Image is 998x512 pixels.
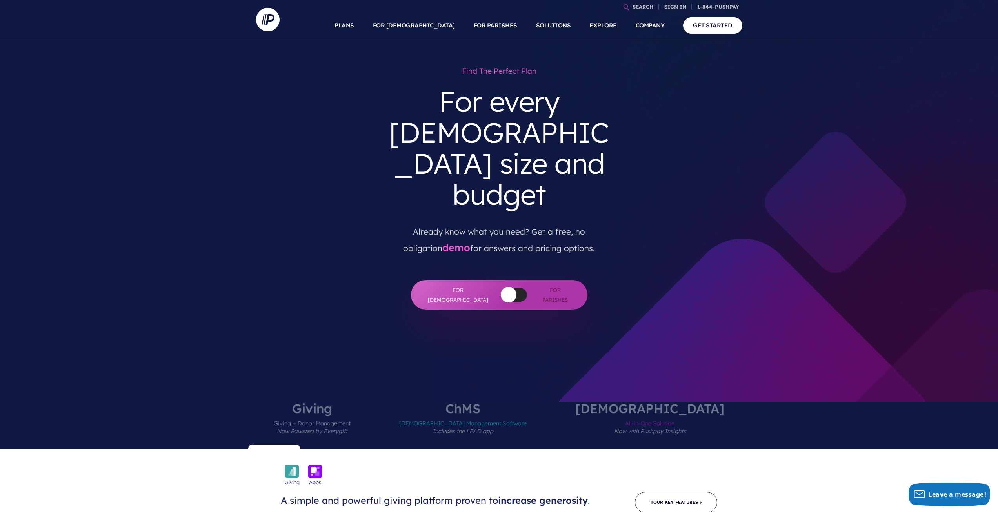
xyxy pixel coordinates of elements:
h3: A simple and powerful giving platform proven to . [281,495,598,507]
span: For [DEMOGRAPHIC_DATA] [427,285,489,304]
span: Giving + Donor Management [274,415,351,449]
a: PLANS [334,12,354,39]
label: ChMS [376,402,550,449]
p: Already know what you need? Get a free, no obligation for answers and pricing options. [387,217,612,257]
a: FOR [DEMOGRAPHIC_DATA] [373,12,455,39]
span: All-in-One Solution [575,415,724,449]
a: SOLUTIONS [536,12,571,39]
img: icon_giving-bckgrnd-600x600-1.png [285,465,299,478]
em: Includes the LEAD app [433,428,493,435]
img: icon_apps-bckgrnd-600x600-1.png [308,465,322,478]
label: [DEMOGRAPHIC_DATA] [552,402,748,449]
a: FOR PARISHES [474,12,517,39]
span: Giving [285,478,300,486]
a: COMPANY [636,12,665,39]
span: Leave a message! [928,490,986,499]
button: Leave a message! [909,483,990,506]
label: Giving [250,402,374,449]
span: For Parishes [539,285,572,304]
span: [DEMOGRAPHIC_DATA] Management Software [399,415,527,449]
em: Now with Pushpay Insights [614,428,686,435]
span: increase generosity [498,495,588,506]
h3: For every [DEMOGRAPHIC_DATA] size and budget [381,80,618,217]
a: EXPLORE [589,12,617,39]
a: GET STARTED [683,17,742,33]
h1: Find the perfect plan [381,63,618,80]
em: Now Powered by Everygift [277,428,347,435]
span: Apps [309,478,321,486]
a: demo [442,241,470,253]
